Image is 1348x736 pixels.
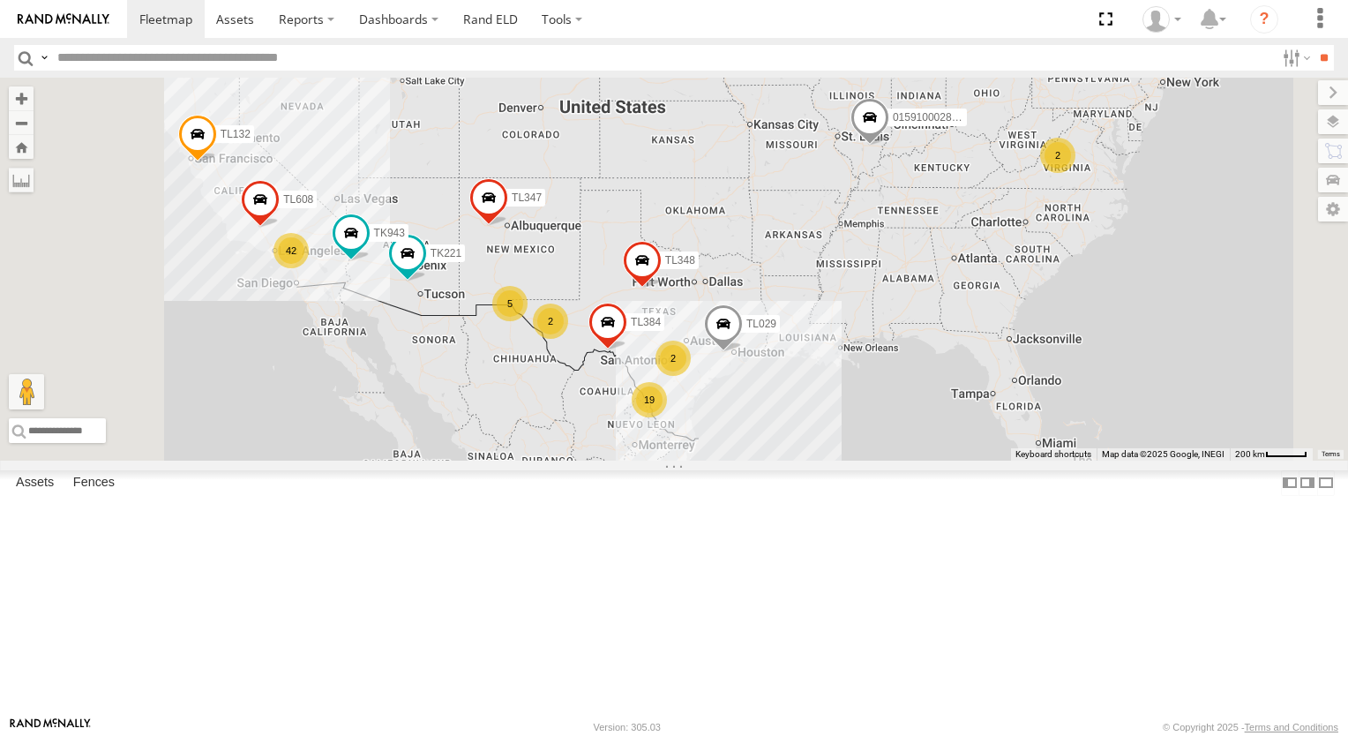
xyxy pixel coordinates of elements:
button: Zoom out [9,110,34,135]
span: TL348 [665,255,695,267]
label: Fences [64,470,124,495]
i: ? [1250,5,1278,34]
button: Drag Pegman onto the map to open Street View [9,374,44,409]
div: 19 [632,382,667,417]
div: © Copyright 2025 - [1163,722,1338,732]
button: Map Scale: 200 km per 44 pixels [1230,448,1313,461]
a: Terms and Conditions [1245,722,1338,732]
label: Assets [7,470,63,495]
div: Version: 305.03 [594,722,661,732]
div: 2 [655,341,691,376]
span: TL132 [221,129,251,141]
a: Visit our Website [10,718,91,736]
div: 42 [273,233,309,268]
span: 015910002848003 [893,112,981,124]
span: TK943 [374,227,405,239]
img: rand-logo.svg [18,13,109,26]
label: Search Query [37,45,51,71]
div: Daniel Del Muro [1136,6,1187,33]
span: TL347 [512,192,542,204]
label: Dock Summary Table to the Left [1281,470,1299,496]
button: Zoom in [9,86,34,110]
a: Terms [1322,451,1340,458]
span: 200 km [1235,449,1265,459]
div: 2 [1040,138,1075,173]
span: Map data ©2025 Google, INEGI [1102,449,1224,459]
div: 2 [533,304,568,339]
button: Keyboard shortcuts [1015,448,1091,461]
div: 5 [492,286,528,321]
span: TL608 [283,193,313,206]
span: TK221 [431,247,461,259]
label: Hide Summary Table [1317,470,1335,496]
label: Measure [9,168,34,192]
label: Map Settings [1318,197,1348,222]
label: Search Filter Options [1276,45,1314,71]
button: Zoom Home [9,135,34,159]
span: TL029 [746,318,776,330]
label: Dock Summary Table to the Right [1299,470,1316,496]
span: TL384 [631,317,661,329]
